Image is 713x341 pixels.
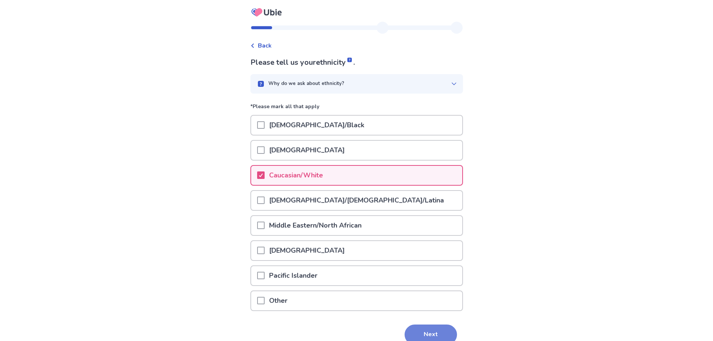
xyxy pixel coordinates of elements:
p: Pacific Islander [265,266,322,285]
p: Other [265,291,292,310]
p: Please tell us your . [250,57,463,68]
span: ethnicity [316,57,353,67]
p: [DEMOGRAPHIC_DATA] [265,141,349,160]
span: Back [258,41,272,50]
p: [DEMOGRAPHIC_DATA]/Black [265,116,369,135]
p: [DEMOGRAPHIC_DATA] [265,241,349,260]
p: [DEMOGRAPHIC_DATA]/[DEMOGRAPHIC_DATA]/Latina [265,191,448,210]
p: Caucasian/White [265,166,327,185]
p: Why do we ask about ethnicity? [268,80,344,88]
p: Middle Eastern/North African [265,216,366,235]
p: *Please mark all that apply [250,103,463,115]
